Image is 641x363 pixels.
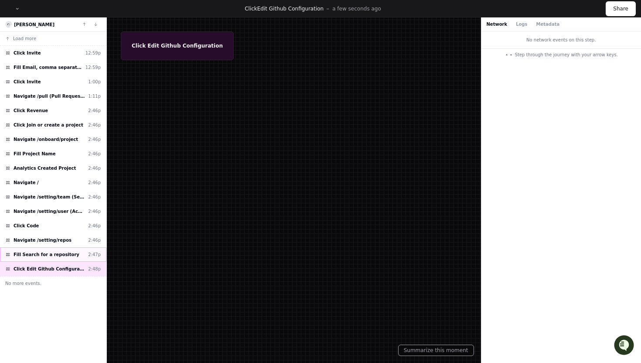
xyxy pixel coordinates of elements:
span: Load more [13,35,36,42]
p: a few seconds ago [332,5,381,12]
div: 2:46p [88,107,101,114]
span: Click [245,6,257,12]
div: We're offline, but we'll be back soon! [30,74,126,81]
div: 1:00p [88,79,101,85]
div: 2:48p [88,266,101,272]
span: Fill Search for a repository [14,251,79,258]
div: 2:46p [88,165,101,171]
span: No more events. [5,280,41,287]
div: 2:46p [88,179,101,186]
div: Start new chat [30,65,143,74]
span: Click Edit Github Configuration [14,266,85,272]
span: Click Invite [14,50,41,56]
div: 2:46p [88,208,101,215]
img: 1756235613930-3d25f9e4-fa56-45dd-b3ad-e072dfbd1548 [9,65,24,81]
div: 2:46p [88,237,101,243]
div: 1:11p [88,93,101,99]
span: Fill Email, comma separated [14,64,82,71]
button: Share [606,1,636,16]
div: 2:47p [88,251,101,258]
iframe: Open customer support [613,334,637,358]
div: Welcome [9,35,159,49]
a: [PERSON_NAME] [14,22,55,27]
button: Metadata [536,21,559,27]
span: Navigate / [14,179,39,186]
span: Analytics Created Project [14,165,76,171]
a: Powered byPylon [61,91,106,98]
span: Navigate /setting/repos [14,237,72,243]
div: 12:59p [85,64,101,71]
span: Step through the journey with your arrow keys. [515,51,618,58]
button: Start new chat [148,68,159,78]
span: Edit Github Configuration [257,6,324,12]
div: 2:46p [88,122,101,128]
div: 12:59p [85,50,101,56]
button: Logs [516,21,527,27]
span: Pylon [87,92,106,98]
div: 2:46p [88,194,101,200]
img: 10.svg [6,22,12,27]
span: Click Invite [14,79,41,85]
span: Click Code [14,223,39,229]
span: Fill Project Name [14,151,55,157]
span: Click Revenue [14,107,48,114]
div: 2:46p [88,136,101,143]
span: Navigate /onboard/project [14,136,78,143]
div: 2:46p [88,151,101,157]
button: Summarize this moment [398,345,474,356]
span: Navigate /pull (Pull Requests) [14,93,85,99]
span: Navigate /setting/team (Settings) [14,194,85,200]
button: Network [487,21,508,27]
span: Click Join or create a project [14,122,83,128]
div: 2:46p [88,223,101,229]
img: PlayerZero [9,9,26,26]
span: Navigate /setting/user (Account Settings) [14,208,85,215]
